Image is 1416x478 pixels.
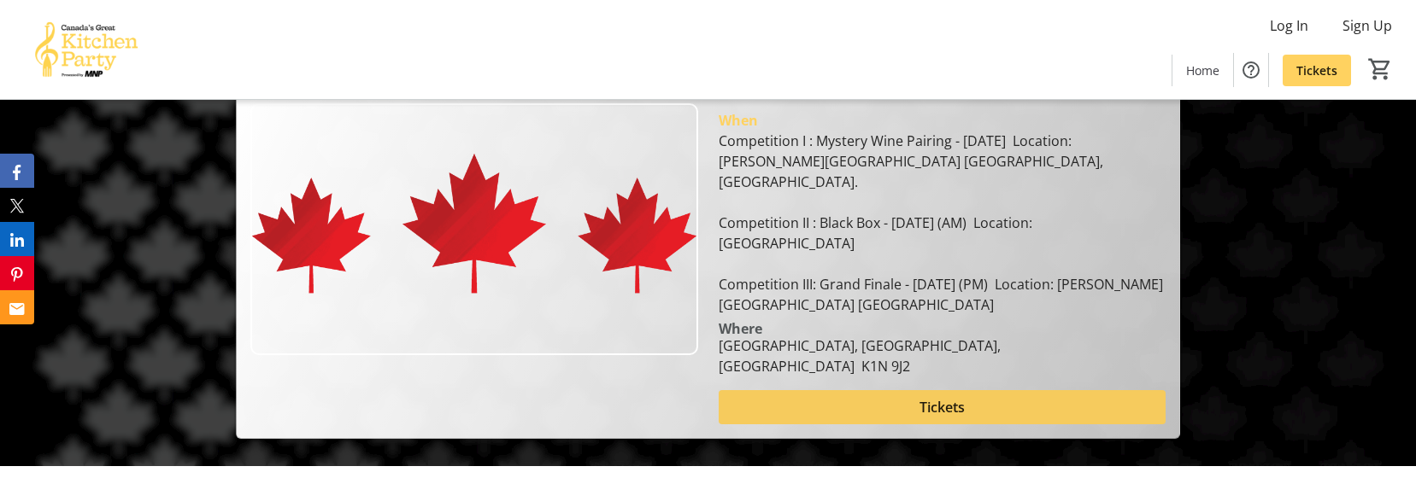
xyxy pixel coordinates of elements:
a: Tickets [1283,55,1351,86]
div: Where [719,322,762,335]
img: Canada’s Great Kitchen Party's Logo [10,7,162,92]
a: Home [1172,55,1233,86]
span: Tickets [1296,61,1337,79]
button: Sign Up [1329,12,1406,39]
span: Tickets [920,397,965,417]
button: Log In [1256,12,1322,39]
button: Tickets [719,390,1166,424]
span: Sign Up [1343,15,1392,36]
div: [GEOGRAPHIC_DATA], [GEOGRAPHIC_DATA], [GEOGRAPHIC_DATA] K1N 9J2 [719,335,1166,376]
span: Log In [1270,15,1308,36]
div: Competition I : Mystery Wine Pairing - [DATE] Location: [PERSON_NAME][GEOGRAPHIC_DATA] [GEOGRAPHI... [719,131,1166,315]
div: When [719,110,758,131]
button: Cart [1365,54,1395,85]
button: Help [1234,53,1268,87]
img: Campaign CTA Media Photo [250,103,697,354]
span: Home [1186,61,1219,79]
